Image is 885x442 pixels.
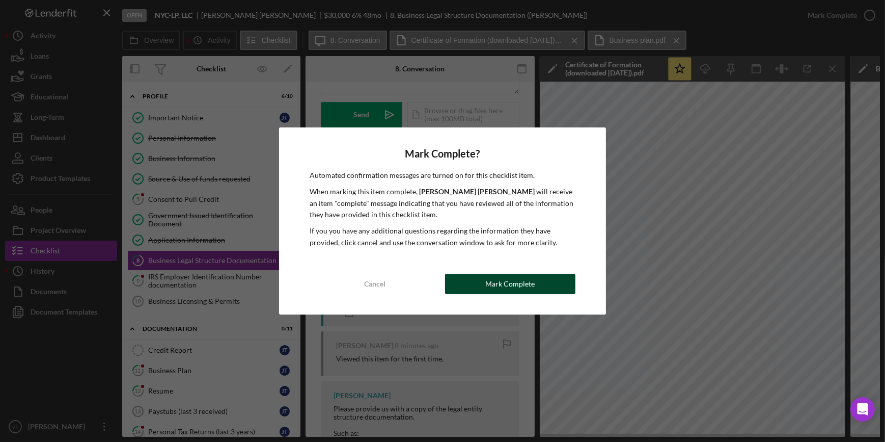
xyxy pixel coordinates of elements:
p: If you you have any additional questions regarding the information they have provided, click canc... [310,225,575,248]
div: Cancel [364,274,385,294]
b: [PERSON_NAME] [PERSON_NAME] [419,187,535,196]
div: Open Intercom Messenger [850,397,875,422]
button: Mark Complete [445,274,575,294]
p: Automated confirmation messages are turned on for this checklist item. [310,170,575,181]
div: Mark Complete [485,274,535,294]
p: When marking this item complete, will receive an item "complete" message indicating that you have... [310,186,575,220]
button: Cancel [310,274,440,294]
h4: Mark Complete? [310,148,575,160]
